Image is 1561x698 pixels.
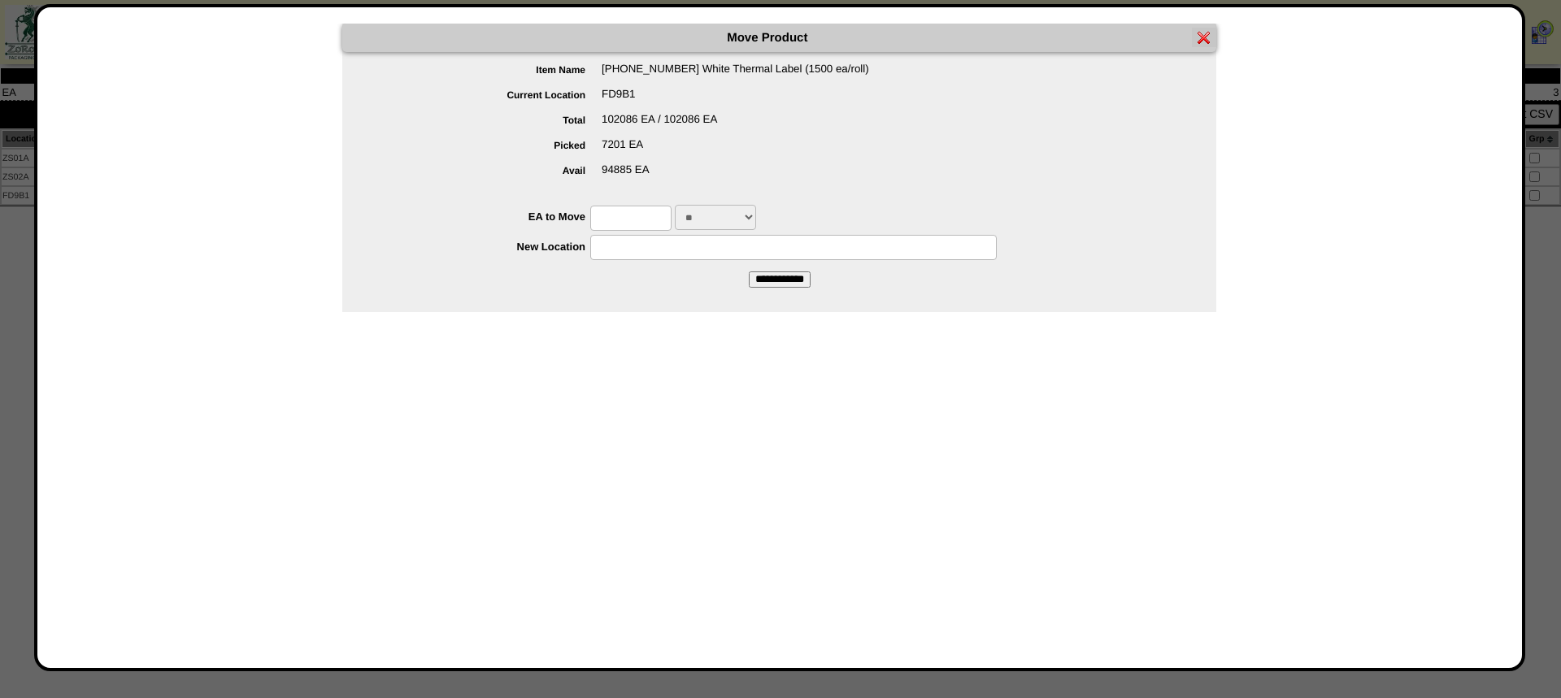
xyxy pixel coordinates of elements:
label: New Location [375,241,590,253]
div: 7201 EA [375,138,1216,163]
label: Avail [375,165,602,176]
div: Move Product [342,24,1216,52]
label: Item Name [375,64,602,76]
label: Picked [375,140,602,151]
div: FD9B1 [375,88,1216,113]
div: 102086 EA / 102086 EA [375,113,1216,138]
img: error.gif [1198,31,1211,44]
div: 94885 EA [375,163,1216,189]
label: Total [375,115,602,126]
label: EA to Move [375,210,590,223]
label: Current Location [375,89,602,101]
div: [PHONE_NUMBER] White Thermal Label (1500 ea/roll) [375,63,1216,88]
